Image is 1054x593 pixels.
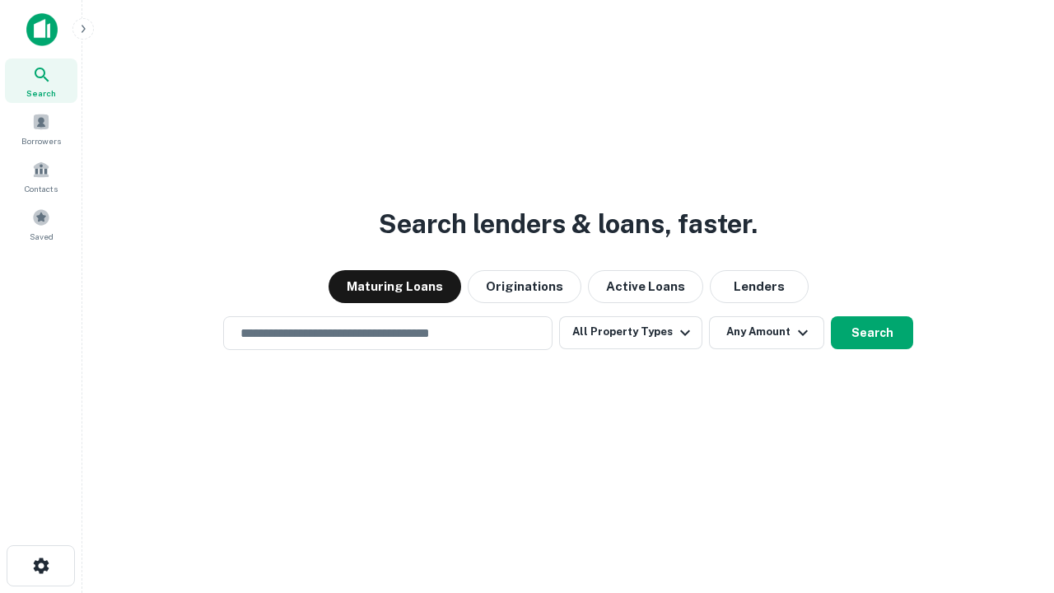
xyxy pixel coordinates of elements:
[972,461,1054,540] iframe: Chat Widget
[468,270,581,303] button: Originations
[559,316,702,349] button: All Property Types
[26,86,56,100] span: Search
[5,154,77,198] a: Contacts
[588,270,703,303] button: Active Loans
[710,270,809,303] button: Lenders
[21,134,61,147] span: Borrowers
[30,230,54,243] span: Saved
[709,316,824,349] button: Any Amount
[5,58,77,103] a: Search
[5,202,77,246] a: Saved
[329,270,461,303] button: Maturing Loans
[25,182,58,195] span: Contacts
[831,316,913,349] button: Search
[379,204,758,244] h3: Search lenders & loans, faster.
[5,106,77,151] a: Borrowers
[26,13,58,46] img: capitalize-icon.png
